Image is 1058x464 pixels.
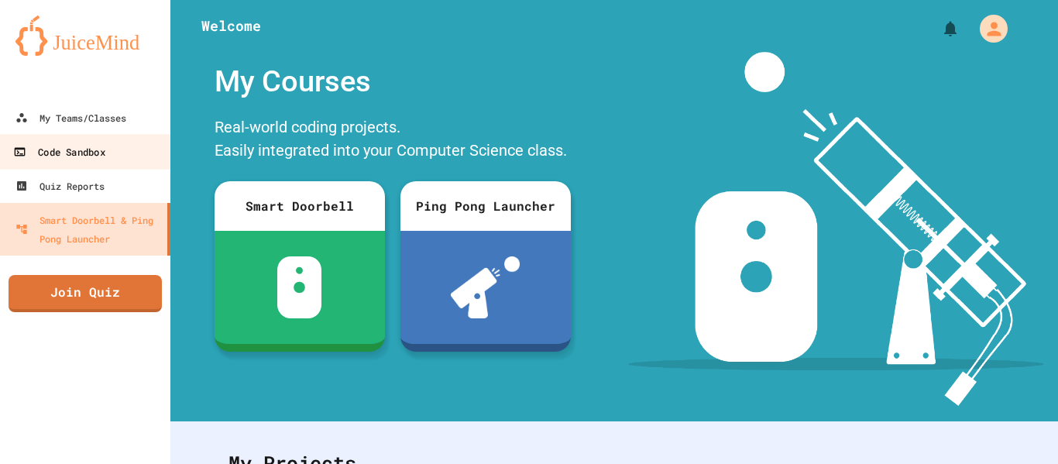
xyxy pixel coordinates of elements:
[15,15,155,56] img: logo-orange.svg
[964,11,1012,46] div: My Account
[15,177,105,195] div: Quiz Reports
[215,181,385,231] div: Smart Doorbell
[451,256,520,318] img: ppl-with-ball.png
[9,275,162,312] a: Join Quiz
[912,15,964,42] div: My Notifications
[207,112,579,170] div: Real-world coding projects. Easily integrated into your Computer Science class.
[628,52,1043,406] img: banner-image-my-projects.png
[277,256,321,318] img: sdb-white.svg
[13,143,105,162] div: Code Sandbox
[207,52,579,112] div: My Courses
[400,181,571,231] div: Ping Pong Launcher
[15,211,161,248] div: Smart Doorbell & Ping Pong Launcher
[15,108,126,127] div: My Teams/Classes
